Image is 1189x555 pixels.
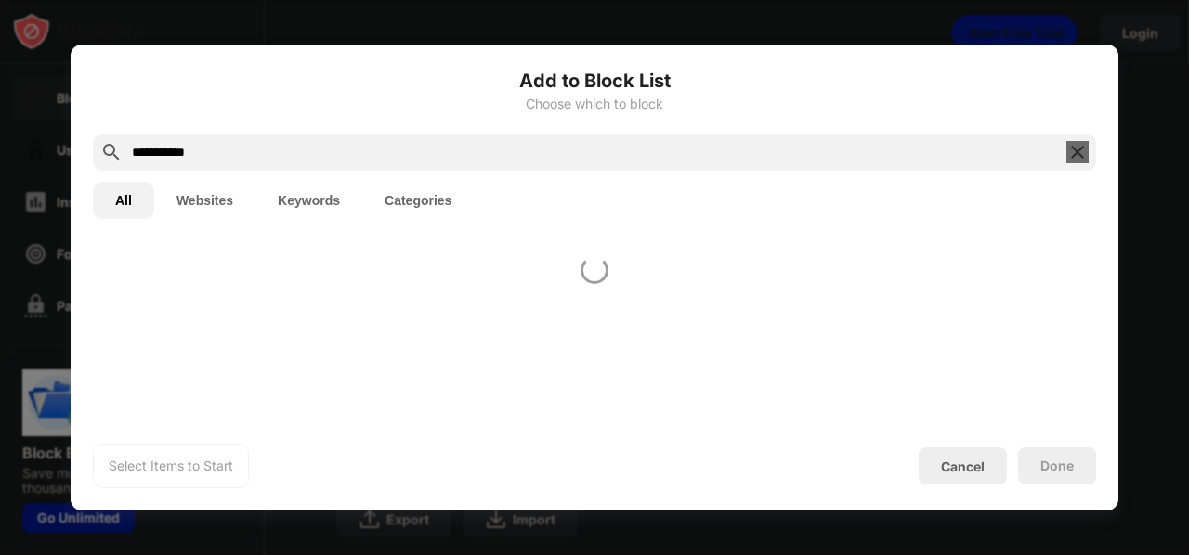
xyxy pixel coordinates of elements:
[362,182,474,219] button: Categories
[941,458,985,474] div: Cancel
[93,182,154,219] button: All
[93,67,1096,95] h6: Add to Block List
[1040,458,1074,473] div: Done
[255,182,362,219] button: Keywords
[100,141,123,163] img: search.svg
[109,457,233,475] div: Select Items to Start
[1066,141,1089,163] img: search-close
[93,97,1096,111] div: Choose which to block
[154,182,255,219] button: Websites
